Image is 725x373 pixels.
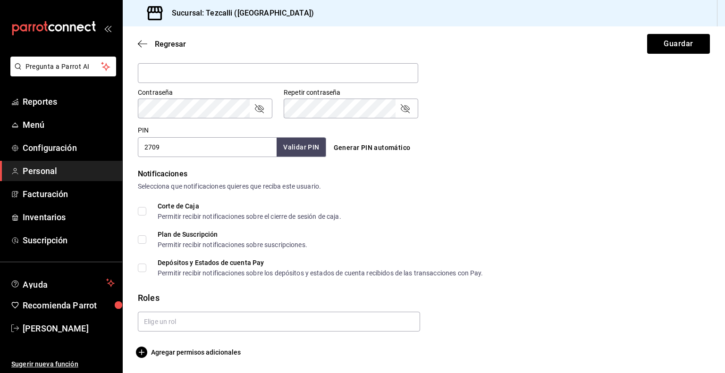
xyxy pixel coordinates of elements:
div: Plan de Suscripción [158,231,307,238]
span: Reportes [23,95,115,108]
button: Generar PIN automático [330,139,414,157]
input: Elige un rol [138,312,420,332]
span: Facturación [23,188,115,200]
span: Regresar [155,40,186,49]
div: Permitir recibir notificaciones sobre el cierre de sesión de caja. [158,213,341,220]
a: Pregunta a Parrot AI [7,68,116,78]
button: Regresar [138,40,186,49]
button: Validar PIN [277,138,326,157]
span: Inventarios [23,211,115,224]
input: 3 a 6 dígitos [138,137,277,157]
span: Personal [23,165,115,177]
label: Contraseña [138,89,272,96]
button: passwordField [253,103,265,114]
div: Permitir recibir notificaciones sobre los depósitos y estados de cuenta recibidos de las transacc... [158,270,483,276]
button: Guardar [647,34,710,54]
span: Menú [23,118,115,131]
span: Ayuda [23,277,102,289]
div: Depósitos y Estados de cuenta Pay [158,259,483,266]
span: [PERSON_NAME] [23,322,115,335]
span: Recomienda Parrot [23,299,115,312]
div: Permitir recibir notificaciones sobre suscripciones. [158,241,307,248]
button: passwordField [399,103,411,114]
button: open_drawer_menu [104,25,111,32]
div: Roles [138,291,710,304]
div: Selecciona que notificaciones quieres que reciba este usuario. [138,182,710,191]
span: Pregunta a Parrot AI [25,62,101,72]
h3: Sucursal: Tezcalli ([GEOGRAPHIC_DATA]) [164,8,314,19]
span: Sugerir nueva función [11,359,115,369]
div: Notificaciones [138,168,710,180]
label: PIN [138,127,149,133]
span: Suscripción [23,234,115,247]
label: Repetir contraseña [284,89,418,96]
button: Pregunta a Parrot AI [10,57,116,76]
span: Configuración [23,141,115,154]
button: Agregar permisos adicionales [138,347,241,358]
div: Corte de Caja [158,203,341,209]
